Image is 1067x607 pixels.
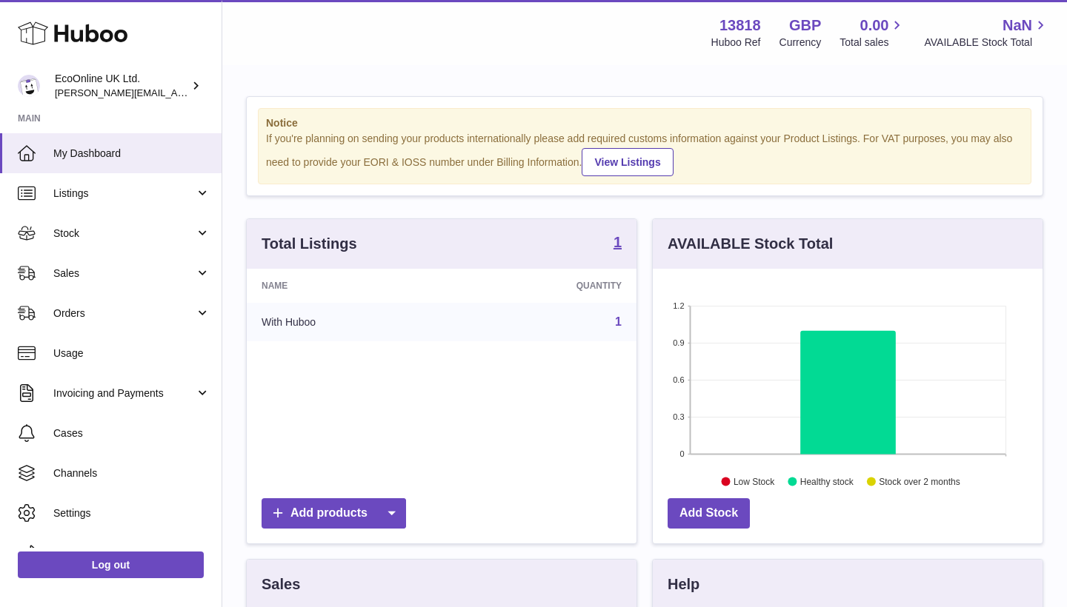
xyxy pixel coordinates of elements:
[668,234,833,254] h3: AVAILABLE Stock Total
[247,303,452,341] td: With Huboo
[668,498,750,529] a: Add Stock
[53,346,210,360] span: Usage
[266,132,1023,176] div: If you're planning on sending your products internationally please add required customs informati...
[860,16,889,36] span: 0.00
[924,16,1049,50] a: NaN AVAILABLE Stock Total
[53,306,195,321] span: Orders
[924,36,1049,50] span: AVAILABLE Stock Total
[711,36,761,50] div: Huboo Ref
[53,506,210,520] span: Settings
[53,147,210,161] span: My Dashboard
[18,551,204,578] a: Log out
[53,426,210,440] span: Cases
[800,476,854,486] text: Healthy stock
[247,269,452,303] th: Name
[53,546,210,560] span: Returns
[780,36,822,50] div: Currency
[673,301,684,310] text: 1.2
[262,574,300,594] h3: Sales
[673,338,684,347] text: 0.9
[840,36,905,50] span: Total sales
[734,476,775,486] text: Low Stock
[668,574,699,594] h3: Help
[879,476,960,486] text: Stock over 2 months
[679,449,684,458] text: 0
[18,75,40,97] img: alex.doherty@ecoonline.com
[262,498,406,529] a: Add products
[789,16,821,36] strong: GBP
[266,116,1023,130] strong: Notice
[262,234,357,254] h3: Total Listings
[582,148,673,176] a: View Listings
[53,227,195,241] span: Stock
[53,187,195,201] span: Listings
[55,87,376,98] span: [PERSON_NAME][EMAIL_ADDRESS][PERSON_NAME][DOMAIN_NAME]
[840,16,905,50] a: 0.00 Total sales
[55,72,188,100] div: EcoOnline UK Ltd.
[452,269,636,303] th: Quantity
[615,315,622,328] a: 1
[1003,16,1032,36] span: NaN
[53,386,195,400] span: Invoicing and Payments
[673,412,684,421] text: 0.3
[719,16,761,36] strong: 13818
[53,266,195,281] span: Sales
[53,466,210,480] span: Channels
[673,375,684,384] text: 0.6
[614,235,622,252] a: 1
[614,235,622,249] strong: 1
